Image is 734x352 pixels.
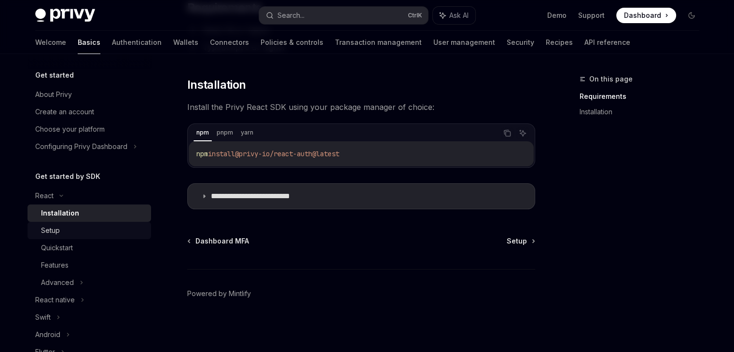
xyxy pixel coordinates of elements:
button: Copy the contents from the code block [501,127,513,139]
a: Transaction management [335,31,422,54]
a: Installation [28,204,151,222]
button: Search...CtrlK [259,7,428,24]
a: Authentication [112,31,162,54]
a: Powered by Mintlify [187,289,251,298]
a: Basics [78,31,100,54]
div: React native [35,294,75,306]
a: API reference [584,31,630,54]
div: Features [41,259,69,271]
a: Wallets [173,31,198,54]
div: Create an account [35,106,94,118]
div: Installation [41,207,79,219]
span: Ask AI [449,11,469,20]
a: Support [578,11,605,20]
a: Recipes [546,31,573,54]
a: Features [28,257,151,274]
div: Advanced [41,277,74,288]
a: Quickstart [28,239,151,257]
span: @privy-io/react-auth@latest [235,149,339,158]
span: Setup [507,236,527,246]
a: About Privy [28,86,151,103]
span: Ctrl K [408,12,422,19]
a: Demo [547,11,567,20]
a: User management [433,31,495,54]
span: Installation [187,77,246,93]
a: Installation [580,104,707,120]
a: Policies & controls [261,31,323,54]
div: Search... [277,10,305,21]
button: Ask AI [516,127,529,139]
div: Choose your platform [35,123,105,135]
div: yarn [238,127,256,138]
div: npm [194,127,212,138]
button: Toggle dark mode [684,8,699,23]
div: Configuring Privy Dashboard [35,141,127,152]
h5: Get started by SDK [35,171,100,182]
a: Connectors [210,31,249,54]
a: Choose your platform [28,121,151,138]
div: Android [35,329,60,340]
span: Install the Privy React SDK using your package manager of choice: [187,100,535,114]
a: Setup [507,236,534,246]
span: On this page [589,73,633,85]
img: dark logo [35,9,95,22]
a: Welcome [35,31,66,54]
a: Dashboard MFA [188,236,249,246]
span: install [208,149,235,158]
span: Dashboard MFA [195,236,249,246]
a: Create an account [28,103,151,121]
span: npm [196,149,208,158]
button: Ask AI [433,7,475,24]
a: Setup [28,222,151,239]
a: Dashboard [616,8,676,23]
div: Setup [41,225,60,236]
span: Dashboard [624,11,661,20]
a: Security [507,31,534,54]
div: pnpm [214,127,236,138]
div: React [35,190,54,202]
a: Requirements [580,89,707,104]
h5: Get started [35,69,74,81]
div: Quickstart [41,242,73,254]
div: Swift [35,311,51,323]
div: About Privy [35,89,72,100]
